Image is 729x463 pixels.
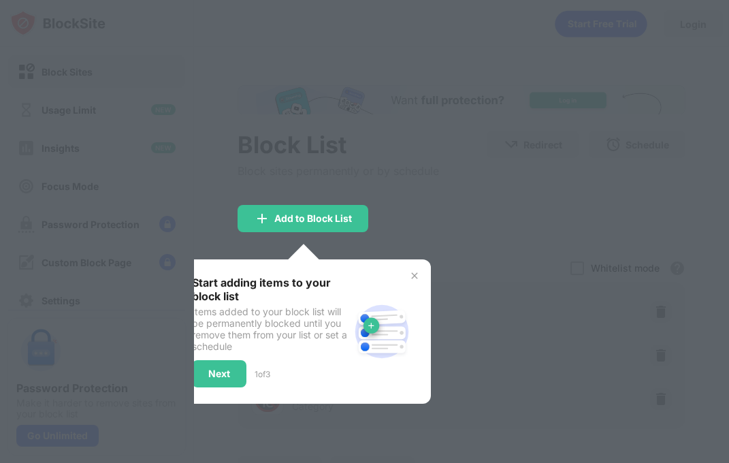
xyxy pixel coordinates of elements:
[192,276,349,303] div: Start adding items to your block list
[409,270,420,281] img: x-button.svg
[274,213,352,224] div: Add to Block List
[208,368,230,379] div: Next
[349,299,415,364] img: block-site.svg
[255,369,270,379] div: 1 of 3
[192,306,349,352] div: Items added to your block list will be permanently blocked until you remove them from your list o...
